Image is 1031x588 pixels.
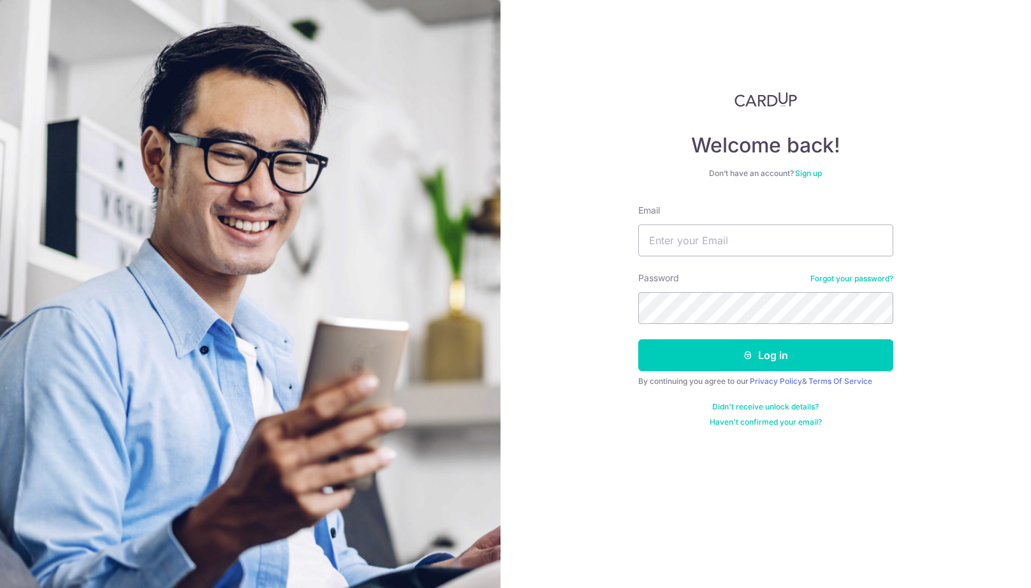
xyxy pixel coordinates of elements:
[638,224,893,256] input: Enter your Email
[638,168,893,179] div: Don’t have an account?
[795,168,822,178] a: Sign up
[712,402,819,412] a: Didn't receive unlock details?
[750,376,802,386] a: Privacy Policy
[808,376,872,386] a: Terms Of Service
[638,204,660,217] label: Email
[638,272,679,284] label: Password
[638,376,893,386] div: By continuing you agree to our &
[735,92,797,107] img: CardUp Logo
[638,339,893,371] button: Log in
[710,417,822,427] a: Haven't confirmed your email?
[810,274,893,284] a: Forgot your password?
[638,133,893,158] h4: Welcome back!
